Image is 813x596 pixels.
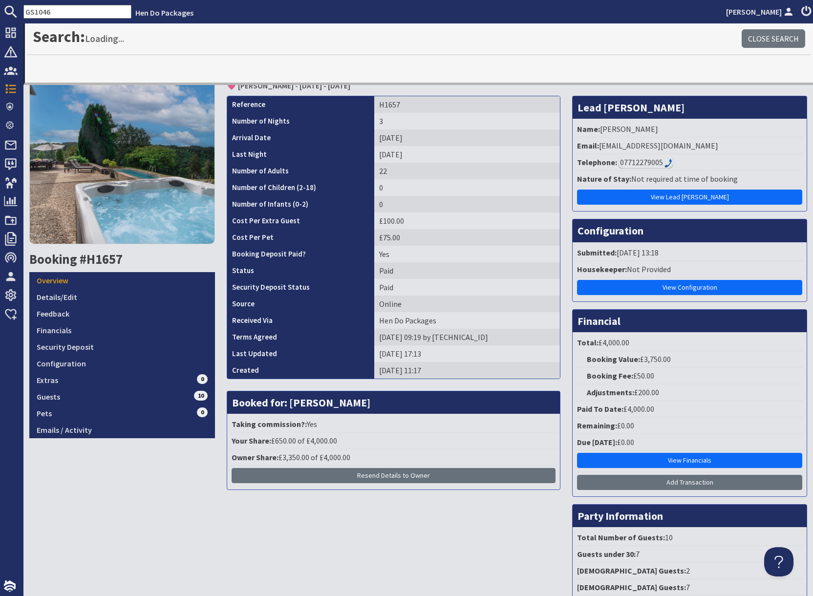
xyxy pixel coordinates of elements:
td: £100.00 [374,213,560,229]
a: 9.3 [29,59,215,252]
div: Call: 07712279005 [619,156,673,168]
a: Configuration [29,355,215,372]
a: View Lead [PERSON_NAME] [577,190,802,205]
strong: Booking Value: [587,354,640,364]
h3: Party Information [573,505,807,527]
small: Loading... [85,33,124,44]
strong: Name: [577,124,600,134]
li: Not Provided [575,261,804,278]
a: Guests10 [29,388,215,405]
a: Security Deposit [29,339,215,355]
th: Cost Per Extra Guest [227,213,374,229]
a: View Configuration [577,280,802,295]
strong: Total: [577,338,599,347]
img: staytech_i_w-64f4e8e9ee0a9c174fd5317b4b171b261742d2d393467e5bdba4413f4f884c10.svg [4,580,16,592]
li: £0.00 [575,418,804,434]
td: Yes [374,246,560,262]
td: Hen Do Packages [374,312,560,329]
td: 0 [374,179,560,196]
th: Last Night [227,146,374,163]
strong: Guests under 30: [577,549,636,559]
th: Source [227,296,374,312]
span: 0 [197,374,208,384]
li: 7 [575,579,804,596]
strong: Telephone: [577,157,617,167]
th: Number of Infants (0-2) [227,196,374,213]
strong: Remaining: [577,421,617,430]
th: Reference [227,96,374,113]
img: hfpfyWBK5wQHBAGPgDf9c6qAYOxxMAAAAASUVORK5CYII= [664,159,672,168]
a: View Financials [577,453,802,468]
h3: Financial [573,310,807,332]
span: 0 [197,407,208,417]
strong: Nature of Stay: [577,174,631,184]
a: Feedback [29,305,215,322]
li: £200.00 [575,384,804,401]
a: Overview [29,272,215,289]
th: Security Deposit Status [227,279,374,296]
img: 💗 KENNARD HALL's icon [29,59,215,244]
td: [DATE] 11:17 [374,362,560,379]
a: Pets0 [29,405,215,422]
span: 10 [194,391,208,401]
li: £4,000.00 [575,335,804,351]
a: Add Transaction [577,475,802,490]
li: £3,750.00 [575,351,804,368]
th: Booking Deposit Paid? [227,246,374,262]
li: Yes [230,416,557,433]
td: [DATE] [374,129,560,146]
h3: Lead [PERSON_NAME] [573,96,807,119]
a: [DATE] - [DATE] [300,81,350,90]
td: Paid [374,262,560,279]
li: [PERSON_NAME] [575,121,804,138]
strong: Owner Share: [232,452,278,462]
li: 2 [575,563,804,579]
li: £4,000.00 [575,401,804,418]
th: Number of Nights [227,113,374,129]
button: Resend Details to Owner [232,468,556,483]
li: £650.00 of £4,000.00 [230,433,557,449]
a: [PERSON_NAME] [726,6,795,18]
strong: Total Number of Guests: [577,532,665,542]
li: 10 [575,530,804,546]
a: Hen Do Packages [135,8,193,18]
li: £3,350.00 of £4,000.00 [230,449,557,466]
th: Cost Per Pet [227,229,374,246]
span: Resend Details to Owner [357,471,430,480]
strong: Housekeeper: [577,264,627,274]
td: £75.00 [374,229,560,246]
td: 22 [374,163,560,179]
th: Number of Adults [227,163,374,179]
h3: Configuration [573,219,807,242]
a: Close Search [742,29,805,48]
a: Extras0 [29,372,215,388]
th: Status [227,262,374,279]
strong: Booking Fee: [587,371,633,381]
th: Created [227,362,374,379]
th: Last Updated [227,345,374,362]
li: 7 [575,546,804,563]
th: Arrival Date [227,129,374,146]
iframe: Toggle Customer Support [764,547,793,576]
i: Agreements were checked at the time of signing booking terms:<br>- I AGREE to take out appropriat... [277,334,285,342]
td: 3 [374,113,560,129]
td: [DATE] 09:19 by [TECHNICAL_ID] [374,329,560,345]
input: SEARCH [23,5,131,19]
strong: Taking commission?: [232,419,307,429]
h1: Search: [33,27,742,46]
a: Details/Edit [29,289,215,305]
a: Emails / Activity [29,422,215,438]
strong: Paid To Date: [577,404,623,414]
strong: Your Share: [232,436,271,446]
h3: Booked for: [PERSON_NAME] [227,391,560,414]
td: [DATE] [374,146,560,163]
th: Received Via [227,312,374,329]
strong: [DEMOGRAPHIC_DATA] Guests: [577,582,686,592]
li: £50.00 [575,368,804,384]
td: 0 [374,196,560,213]
th: Number of Children (2-18) [227,179,374,196]
h2: Booking #H1657 [29,252,215,267]
td: Paid [374,279,560,296]
td: [DATE] 17:13 [374,345,560,362]
td: Online [374,296,560,312]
